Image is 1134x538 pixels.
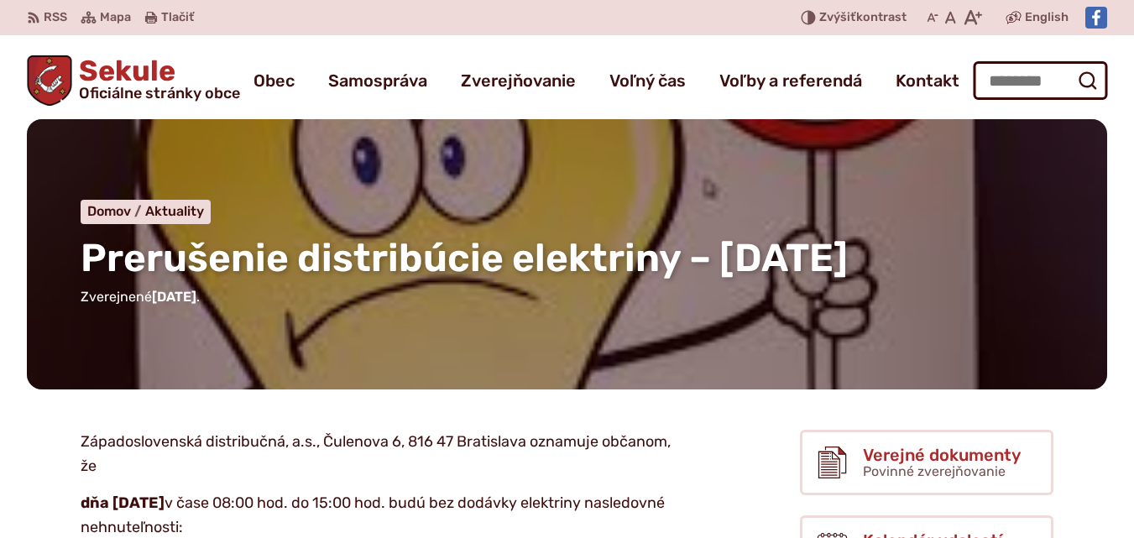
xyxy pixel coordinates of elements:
[253,57,295,104] a: Obec
[819,11,907,25] span: kontrast
[79,86,240,101] span: Oficiálne stránky obce
[81,430,677,479] p: Západoslovenská distribučná, a.s., Čulenova 6, 816 47 Bratislava oznamuje občanom, že
[1025,8,1069,28] span: English
[72,57,240,101] span: Sekule
[87,203,131,219] span: Domov
[819,10,856,24] span: Zvýšiť
[81,235,848,281] span: Prerušenie distribúcie elektriny – [DATE]
[152,289,196,305] span: [DATE]
[27,55,240,106] a: Logo Sekule, prejsť na domovskú stránku.
[27,55,72,106] img: Prejsť na domovskú stránku
[44,8,67,28] span: RSS
[896,57,959,104] a: Kontakt
[145,203,204,219] a: Aktuality
[609,57,686,104] a: Voľný čas
[719,57,862,104] a: Voľby a referendá
[863,446,1021,464] span: Verejné dokumenty
[1085,7,1107,29] img: Prejsť na Facebook stránku
[328,57,427,104] a: Samospráva
[863,463,1006,479] span: Povinné zverejňovanie
[800,430,1053,495] a: Verejné dokumenty Povinné zverejňovanie
[461,57,576,104] a: Zverejňovanie
[87,203,145,219] a: Domov
[161,11,194,25] span: Tlačiť
[81,286,1053,308] p: Zverejnené .
[100,8,131,28] span: Mapa
[1022,8,1072,28] a: English
[81,494,165,512] strong: dňa [DATE]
